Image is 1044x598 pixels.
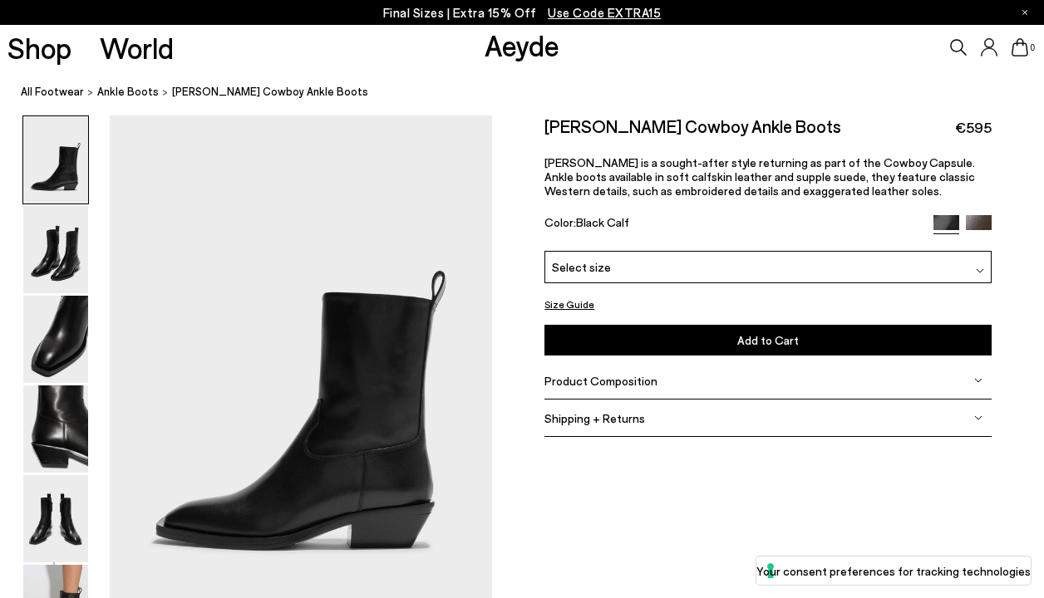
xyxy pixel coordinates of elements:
button: Add to Cart [544,325,992,355]
span: Black Calf [576,215,629,229]
span: Product Composition [544,374,657,388]
a: Aeyde [485,27,559,62]
button: Your consent preferences for tracking technologies [756,556,1031,585]
span: Ankle Boots [97,85,159,98]
img: Luis Leather Cowboy Ankle Boots - Image 3 [23,296,88,383]
a: All Footwear [21,83,84,100]
img: Luis Leather Cowboy Ankle Boots - Image 1 [23,116,88,203]
span: Navigate to /collections/ss25-final-sizes [548,5,661,20]
img: svg%3E [974,414,982,422]
a: World [100,33,174,62]
img: Luis Leather Cowboy Ankle Boots - Image 2 [23,206,88,293]
img: Luis Leather Cowboy Ankle Boots - Image 5 [23,475,88,562]
nav: breadcrumb [21,70,1044,115]
a: 0 [1012,38,1028,56]
img: svg%3E [974,376,982,385]
p: Final Sizes | Extra 15% Off [383,2,662,23]
h2: [PERSON_NAME] Cowboy Ankle Boots [544,115,841,136]
img: Luis Leather Cowboy Ankle Boots - Image 4 [23,385,88,473]
label: Your consent preferences for tracking technologies [756,562,1031,580]
p: [PERSON_NAME] is a sought-after style returning as part of the Cowboy Capsule. Ankle boots availa... [544,155,992,198]
span: [PERSON_NAME] Cowboy Ankle Boots [172,83,368,100]
span: Select size [552,258,611,276]
a: Shop [7,33,71,62]
div: Color: [544,215,918,234]
a: Ankle Boots [97,83,159,100]
span: Shipping + Returns [544,411,645,425]
span: Add to Cart [737,333,799,347]
span: €595 [955,117,992,138]
span: 0 [1028,43,1037,52]
button: Size Guide [544,294,594,315]
img: svg%3E [976,267,984,275]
